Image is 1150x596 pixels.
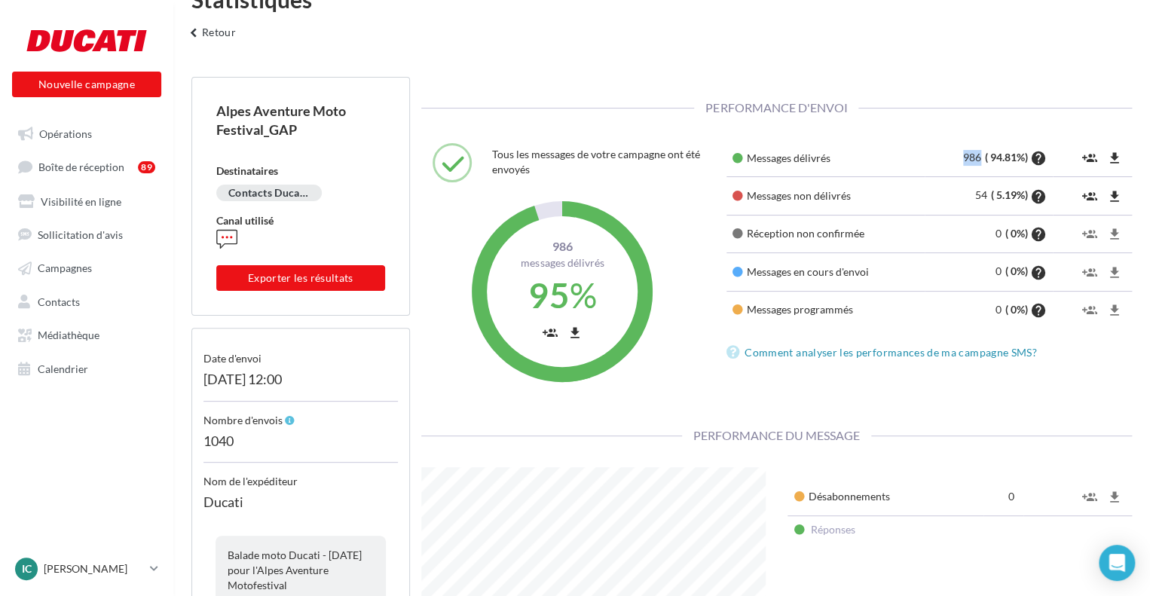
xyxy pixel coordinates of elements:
div: % [498,270,626,320]
i: group_add [1082,303,1097,318]
button: group_add [1078,183,1101,208]
button: file_download [564,319,586,344]
button: file_download [1103,484,1126,509]
i: file_download [1107,303,1122,318]
div: 89 [138,161,155,173]
div: Ducati [203,489,398,524]
div: 1040 [203,428,398,463]
td: Réception non confirmée [726,215,925,252]
a: Calendrier [9,354,164,381]
button: group_add [1078,259,1101,284]
button: group_add [539,319,561,344]
span: ( 5.19%) [991,188,1028,201]
button: group_add [1078,222,1101,246]
span: Campagnes [38,261,92,274]
span: 0 [1008,490,1017,503]
i: file_download [1107,227,1122,242]
a: Opérations [9,119,164,146]
span: 0 [996,227,1005,240]
button: Retour [179,23,242,53]
button: file_download [1103,298,1126,322]
span: Opérations [39,127,92,139]
span: 986 [498,238,626,255]
i: file_download [1107,189,1122,204]
i: help [1030,265,1047,280]
span: Réponses [810,523,855,536]
a: Visibilité en ligne [9,187,164,214]
span: IC [22,561,32,576]
button: file_download [1103,183,1126,208]
span: Médiathèque [38,329,99,341]
span: 54 [975,188,991,201]
div: Tous les messages de votre campagne ont été envoyés [491,143,704,181]
span: ( 0%) [1005,227,1028,240]
a: Campagnes [9,253,164,280]
span: Canal utilisé [216,214,274,227]
button: Nouvelle campagne [12,72,161,97]
span: 0 [996,264,1005,277]
i: file_download [1107,151,1122,166]
td: Désabonnements [788,478,983,516]
span: Performance du message [682,428,871,442]
td: Messages délivrés [726,139,925,177]
i: help [1030,303,1047,318]
button: file_download [1103,259,1126,284]
button: group_add [1078,484,1101,509]
span: Boîte de réception [38,160,124,173]
i: group_add [543,326,558,341]
span: Contacts [38,295,80,307]
i: group_add [1082,189,1097,204]
i: help [1030,227,1047,242]
span: Nombre d'envois [203,414,283,426]
td: Messages en cours d'envoi [726,253,925,291]
a: Comment analyser les performances de ma campagne SMS? [726,344,1043,362]
span: Messages délivrés [521,256,604,269]
div: Open Intercom Messenger [1099,545,1135,581]
span: Sollicitation d'avis [38,228,123,240]
td: Messages non délivrés [726,177,925,215]
button: file_download [1103,222,1126,246]
div: [DATE] 12:00 [203,366,398,402]
a: IC [PERSON_NAME] [12,555,161,583]
i: group_add [1082,490,1097,505]
i: file_download [1107,490,1122,505]
span: 0 [996,303,1005,316]
div: Date d'envoi [203,340,398,366]
a: Boîte de réception89 [9,152,164,180]
span: 95 [528,274,569,316]
a: Médiathèque [9,320,164,347]
span: Destinataires [216,164,278,177]
a: Sollicitation d'avis [9,220,164,247]
p: [PERSON_NAME] [44,561,144,576]
i: help [1030,189,1047,204]
div: Contacts Ducati [DATE] [216,185,322,201]
i: group_add [1082,227,1097,242]
i: keyboard_arrow_left [185,26,202,41]
div: Nom de l'expéditeur [203,462,398,489]
span: Performance d'envoi [694,100,858,115]
span: Visibilité en ligne [41,194,121,207]
span: ( 94.81%) [985,151,1028,164]
i: group_add [1082,151,1097,166]
i: group_add [1082,265,1097,280]
span: 986 [963,151,985,164]
span: Calendrier [38,362,88,374]
span: ( 0%) [1005,264,1028,277]
button: group_add [1078,145,1101,170]
button: Exporter les résultats [216,265,385,291]
i: file_download [567,326,583,341]
button: group_add [1078,298,1101,322]
button: file_download [1103,145,1126,170]
i: help [1030,151,1047,166]
a: Contacts [9,287,164,314]
span: ( 0%) [1005,303,1028,316]
td: Messages programmés [726,291,925,329]
div: Alpes Aventure Moto Festival_GAP [216,102,385,139]
i: file_download [1107,265,1122,280]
